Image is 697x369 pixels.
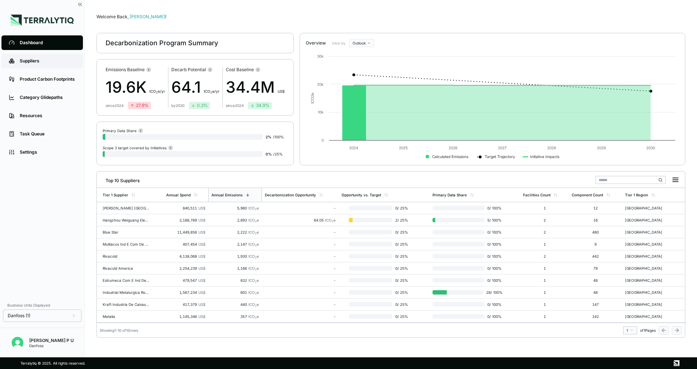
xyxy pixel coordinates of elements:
[484,230,503,234] span: 0 / 100 %
[623,326,637,334] button: 1
[198,242,205,246] span: US$
[265,254,336,258] div: -
[156,91,158,94] sub: 2
[266,152,272,156] span: 0 %
[392,302,412,307] span: 0 / 25 %
[523,218,566,222] div: 2
[625,302,672,307] div: [GEOGRAPHIC_DATA]
[103,242,149,246] div: Multiacos Ind E Com De Produtos
[198,230,205,234] span: US$
[266,135,271,139] span: 2 %
[484,206,503,210] span: 0 / 100 %
[342,193,381,197] div: Opportunity vs. Target
[625,242,672,246] div: [GEOGRAPHIC_DATA]
[332,41,346,45] label: View by
[20,131,76,137] div: Task Queue
[572,242,619,246] div: 9
[265,290,336,295] div: -
[29,343,74,348] div: Danfoss
[332,220,334,223] sub: 2
[166,278,205,282] div: 479,547
[484,302,503,307] span: 0 / 100 %
[265,266,336,270] div: -
[20,76,76,82] div: Product Carbon Footprints
[265,230,336,234] div: -
[103,193,128,197] div: Tier 1 Supplier
[310,95,315,97] tspan: 2
[321,138,324,142] text: 0
[100,328,138,333] div: Showing 1 - 10 of 10 rows
[449,146,457,150] text: 2026
[248,302,259,307] span: tCO e
[198,314,205,319] span: US$
[349,39,374,47] button: Outlook
[572,266,619,270] div: 79
[166,266,205,270] div: 2,254,239
[392,254,412,258] span: 0 / 25 %
[625,206,672,210] div: [GEOGRAPHIC_DATA]
[166,206,205,210] div: 840,511
[349,146,358,150] text: 2024
[106,76,165,99] div: 19.6K
[166,230,205,234] div: 11,449,856
[392,218,412,222] span: 2 / 25 %
[572,218,619,222] div: 16
[255,280,257,283] sub: 2
[523,290,566,295] div: 1
[96,14,685,20] div: Welcome Back,
[485,154,515,159] text: Target Trajectory
[20,40,76,46] div: Dashboard
[255,208,257,211] sub: 2
[100,175,140,184] div: Top 10 Suppliers
[399,146,408,150] text: 2025
[211,266,259,270] div: 1,166
[103,254,149,258] div: Rivacold
[392,266,412,270] span: 0 / 25 %
[106,39,218,47] div: Decarbonization Program Summary
[11,15,74,26] img: Logo
[171,67,220,73] div: Decarb Potential
[523,242,566,246] div: 1
[625,314,672,319] div: [GEOGRAPHIC_DATA]
[248,206,259,210] span: tCO e
[20,149,76,155] div: Settings
[248,278,259,282] span: tCO e
[255,316,257,319] sub: 2
[572,230,619,234] div: 480
[103,230,149,234] div: Blue Star
[318,110,324,114] text: 10k
[625,230,672,234] div: [GEOGRAPHIC_DATA]
[103,128,143,133] div: Primary Data Share
[317,54,324,58] text: 30k
[523,266,566,270] div: 1
[278,89,285,93] span: US$
[248,314,259,319] span: tCO e
[625,254,672,258] div: [GEOGRAPHIC_DATA]
[265,193,316,197] div: Decarbonization Opportunity
[530,154,559,159] text: Initiative Impacts
[103,206,149,210] div: [PERSON_NAME] [GEOGRAPHIC_DATA]
[433,193,467,197] div: Primary Data Share
[484,254,503,258] span: 0 / 100 %
[392,242,412,246] span: 0 / 25 %
[211,206,259,210] div: 5,960
[226,67,285,73] div: Cost Baseline
[20,113,76,119] div: Resources
[646,146,655,150] text: 2030
[211,230,259,234] div: 2,222
[198,254,205,258] span: US$
[625,218,672,222] div: [GEOGRAPHIC_DATA]
[572,314,619,319] div: 142
[198,218,205,222] span: US$
[523,254,566,258] div: 2
[103,290,149,295] div: Industrial Metalurgica Rotamil
[625,278,672,282] div: [GEOGRAPHIC_DATA]
[265,302,336,307] div: -
[265,242,336,246] div: -
[255,268,257,271] sub: 2
[166,254,205,258] div: 4,138,068
[198,206,205,210] span: US$
[149,89,165,93] span: t CO e/yr
[310,93,315,104] text: tCO e
[165,14,166,19] span: !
